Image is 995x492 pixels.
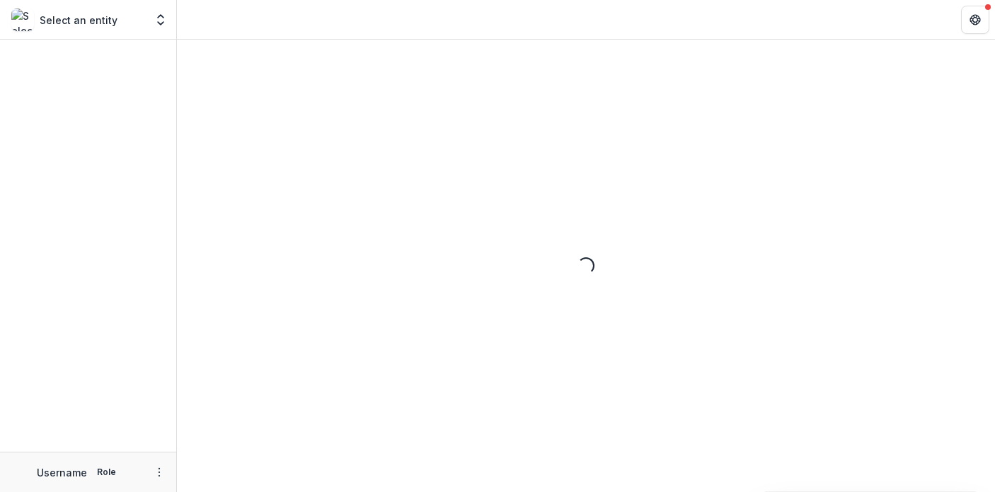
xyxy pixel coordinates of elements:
[37,465,87,480] p: Username
[961,6,989,34] button: Get Help
[93,466,120,479] p: Role
[151,6,171,34] button: Open entity switcher
[40,13,117,28] p: Select an entity
[11,8,34,31] img: Select an entity
[151,464,168,481] button: More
